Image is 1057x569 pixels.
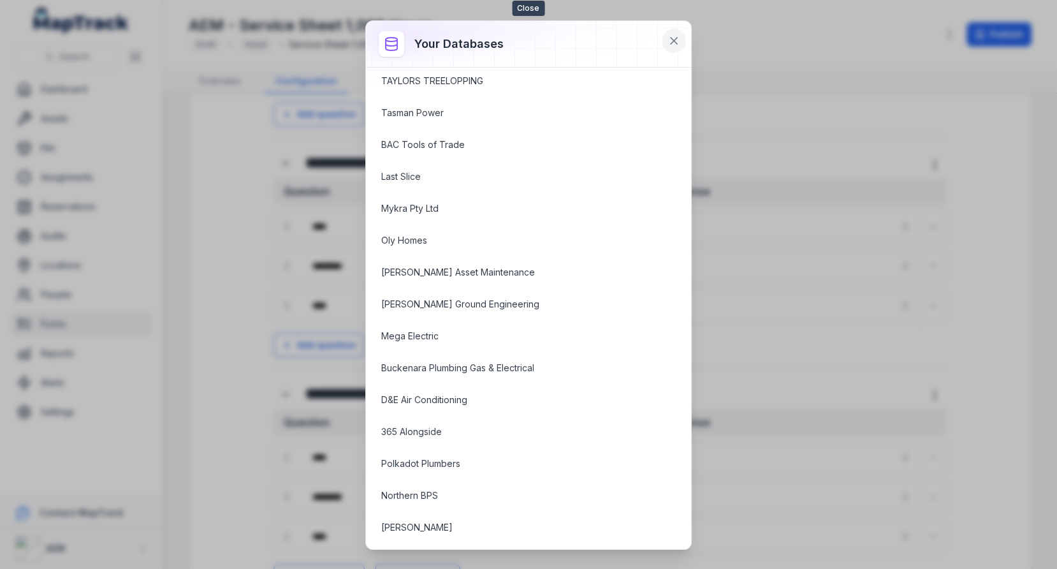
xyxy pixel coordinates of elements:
a: TAYLORS TREELOPPING [381,75,645,87]
a: Polkadot Plumbers [381,457,645,470]
a: Tasman Power [381,107,645,119]
a: Last Slice [381,170,645,183]
span: Close [512,1,544,16]
a: BAC Tools of Trade [381,138,645,151]
a: Mega Electric [381,330,645,343]
a: Northern BPS [381,489,645,502]
a: [PERSON_NAME] [381,521,645,534]
h3: Your databases [414,35,504,53]
a: Oly Homes [381,234,645,247]
a: Mykra Pty Ltd [381,202,645,215]
a: D&E Air Conditioning [381,394,645,406]
a: 365 Alongside [381,425,645,438]
a: Buckenara Plumbing Gas & Electrical [381,362,645,374]
a: [PERSON_NAME] Asset Maintenance [381,266,645,279]
a: [PERSON_NAME] Ground Engineering [381,298,645,311]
